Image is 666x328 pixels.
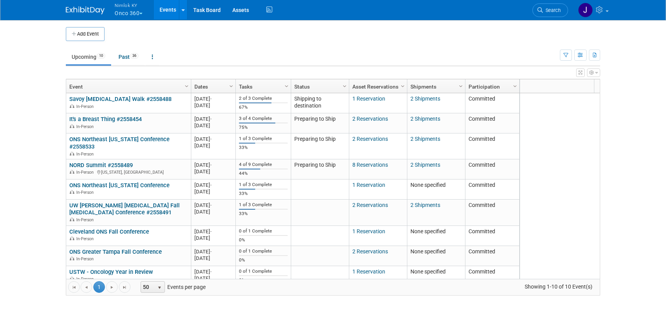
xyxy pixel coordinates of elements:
span: Go to the last page [122,284,128,290]
span: None specified [410,228,446,234]
span: Column Settings [512,83,518,89]
a: Past36 [113,50,144,64]
a: 1 Reservation [352,96,385,102]
div: 44% [239,171,287,176]
span: 1 [93,281,105,293]
div: 4 of 9 Complete [239,162,287,167]
span: None specified [410,182,446,188]
button: Add Event [66,27,105,41]
div: 67% [239,104,287,110]
a: Column Settings [227,80,236,92]
span: - [210,96,212,102]
td: Shipping to destination [291,93,349,113]
td: Committed [465,200,519,226]
div: 3 of 4 Complete [239,116,287,121]
a: Column Settings [283,80,291,92]
td: Committed [465,266,519,286]
div: [DATE] [194,102,232,109]
span: - [210,249,212,255]
div: [DATE] [194,255,232,261]
a: 2 Shipments [410,136,440,142]
a: NORD Summit #2558489 [69,162,133,169]
span: None specified [410,248,446,255]
a: Upcoming10 [66,50,111,64]
a: USTW - Oncology Year in Review [69,268,153,275]
span: In-Person [76,190,96,195]
span: - [210,136,212,142]
div: 33% [239,145,287,150]
span: In-Person [76,236,96,241]
td: Committed [465,133,519,159]
span: Column Settings [342,83,348,89]
a: UW [PERSON_NAME] [MEDICAL_DATA] Fall [MEDICAL_DATA] Conference #2558491 [69,202,180,216]
a: 2 Reservations [352,248,388,255]
a: 8 Reservations [352,162,388,168]
img: In-Person Event [70,256,74,260]
div: [DATE] [194,162,232,168]
a: Go to the previous page [81,281,92,293]
div: [US_STATE], [GEOGRAPHIC_DATA] [69,169,187,175]
div: 0 of 1 Complete [239,248,287,254]
div: [DATE] [194,188,232,195]
div: [DATE] [194,228,232,235]
span: Events per page [131,281,213,293]
div: 33% [239,191,287,196]
div: [DATE] [194,122,232,129]
span: Column Settings [400,83,406,89]
span: In-Person [76,217,96,222]
a: 2 Shipments [410,96,440,102]
span: - [210,182,212,188]
a: 2 Shipments [410,116,440,122]
span: - [210,116,212,122]
td: Committed [465,113,519,133]
a: Go to the next page [106,281,118,293]
div: 0 of 1 Complete [239,268,287,274]
a: Tasks [239,80,286,93]
a: 2 Reservations [352,116,388,122]
span: - [210,162,212,168]
span: select [156,285,163,291]
a: Column Settings [399,80,407,92]
span: In-Person [76,152,96,157]
span: Search [543,7,561,13]
span: 50 [141,282,154,292]
a: Participation [469,80,514,93]
span: Go to the next page [109,284,115,290]
span: Go to the previous page [83,284,89,290]
a: Column Settings [341,80,349,92]
div: [DATE] [194,142,232,149]
span: - [210,229,212,234]
div: 75% [239,125,287,130]
div: 1 of 3 Complete [239,202,287,208]
img: In-Person Event [70,277,74,280]
td: Preparing to Ship [291,159,349,179]
a: ONS Northeast [US_STATE] Conference [69,182,170,189]
div: 33% [239,211,287,217]
img: In-Person Event [70,104,74,108]
a: Go to the first page [68,281,80,293]
a: 2 Reservations [352,202,388,208]
span: 36 [130,53,139,59]
span: 10 [97,53,105,59]
a: 2 Shipments [410,202,440,208]
a: Shipments [410,80,460,93]
a: Cleveland ONS Fall Conference [69,228,149,235]
div: [DATE] [194,202,232,208]
td: Committed [465,159,519,179]
span: In-Person [76,277,96,282]
div: 0% [239,237,287,243]
div: [DATE] [194,268,232,275]
span: In-Person [76,256,96,261]
span: Showing 1-10 of 10 Event(s) [518,281,600,292]
div: [DATE] [194,136,232,142]
a: 1 Reservation [352,182,385,188]
span: In-Person [76,104,96,109]
a: Dates [194,80,230,93]
img: In-Person Event [70,124,74,128]
td: Committed [465,246,519,266]
span: Column Settings [458,83,464,89]
a: It's a Breast Thing #2558454 [69,116,142,123]
div: [DATE] [194,235,232,241]
div: 0% [239,277,287,283]
div: [DATE] [194,116,232,122]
